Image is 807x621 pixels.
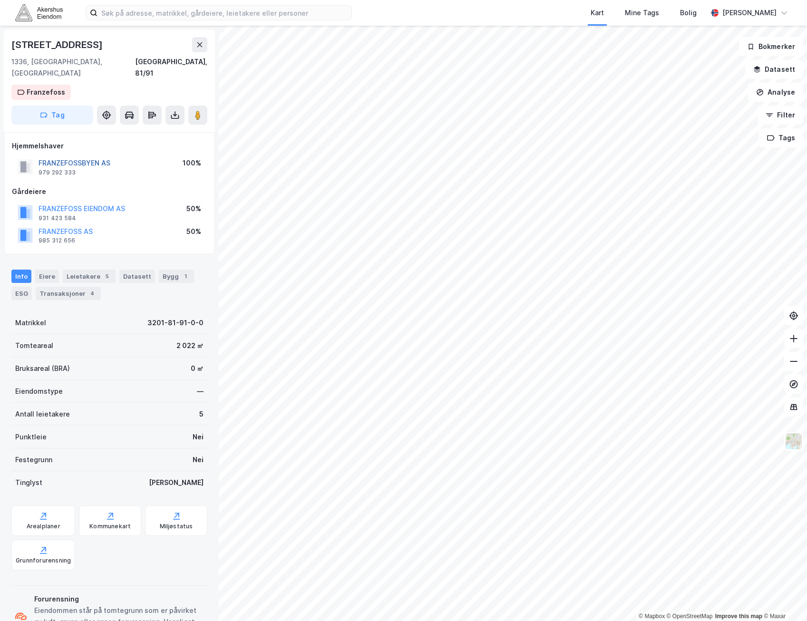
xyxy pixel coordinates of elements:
[785,432,803,450] img: Z
[159,270,194,283] div: Bygg
[36,287,101,300] div: Transaksjoner
[39,214,76,222] div: 931 423 584
[39,237,75,244] div: 985 312 656
[27,523,60,530] div: Arealplaner
[15,363,70,374] div: Bruksareal (BRA)
[739,37,803,56] button: Bokmerker
[15,408,70,420] div: Antall leietakere
[15,386,63,397] div: Eiendomstype
[39,169,76,176] div: 979 292 333
[181,272,190,281] div: 1
[15,4,63,21] img: akershus-eiendom-logo.9091f326c980b4bce74ccdd9f866810c.svg
[89,523,131,530] div: Kommunekart
[15,431,47,443] div: Punktleie
[11,56,135,79] div: 1336, [GEOGRAPHIC_DATA], [GEOGRAPHIC_DATA]
[102,272,112,281] div: 5
[186,203,201,214] div: 50%
[27,87,65,98] div: Franzefoss
[745,60,803,79] button: Datasett
[759,128,803,147] button: Tags
[135,56,207,79] div: [GEOGRAPHIC_DATA], 81/91
[199,408,204,420] div: 5
[715,613,762,620] a: Improve this map
[759,575,807,621] iframe: Chat Widget
[759,575,807,621] div: Kontrollprogram for chat
[191,363,204,374] div: 0 ㎡
[12,186,207,197] div: Gårdeiere
[63,270,116,283] div: Leietakere
[11,106,93,125] button: Tag
[625,7,659,19] div: Mine Tags
[186,226,201,237] div: 50%
[176,340,204,351] div: 2 022 ㎡
[15,340,53,351] div: Tomteareal
[11,37,105,52] div: [STREET_ADDRESS]
[119,270,155,283] div: Datasett
[680,7,697,19] div: Bolig
[748,83,803,102] button: Analyse
[591,7,604,19] div: Kart
[639,613,665,620] a: Mapbox
[15,477,42,488] div: Tinglyst
[149,477,204,488] div: [PERSON_NAME]
[11,287,32,300] div: ESG
[193,454,204,466] div: Nei
[88,289,97,298] div: 4
[160,523,193,530] div: Miljøstatus
[16,557,71,564] div: Grunnforurensning
[667,613,713,620] a: OpenStreetMap
[15,317,46,329] div: Matrikkel
[11,270,31,283] div: Info
[183,157,201,169] div: 100%
[34,593,204,605] div: Forurensning
[193,431,204,443] div: Nei
[758,106,803,125] button: Filter
[12,140,207,152] div: Hjemmelshaver
[35,270,59,283] div: Eiere
[722,7,777,19] div: [PERSON_NAME]
[147,317,204,329] div: 3201-81-91-0-0
[15,454,52,466] div: Festegrunn
[97,6,351,20] input: Søk på adresse, matrikkel, gårdeiere, leietakere eller personer
[197,386,204,397] div: —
